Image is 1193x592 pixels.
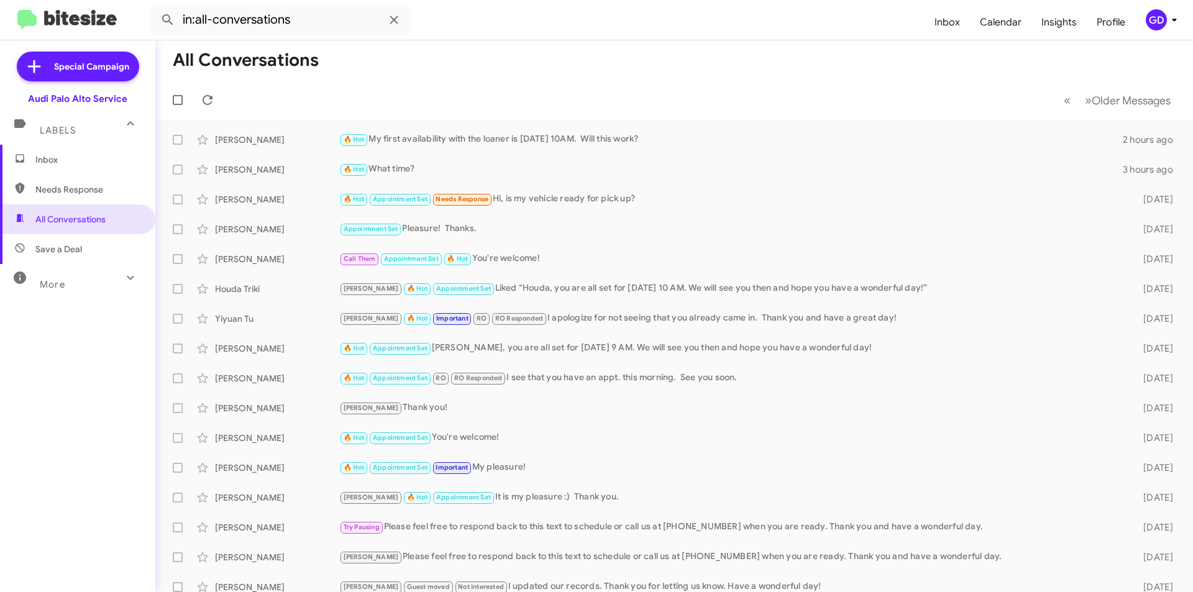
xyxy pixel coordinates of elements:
a: Insights [1031,4,1087,40]
div: 2 hours ago [1123,134,1183,146]
div: Houda Triki [215,283,339,295]
span: Important [436,463,468,471]
button: GD [1135,9,1179,30]
div: My first availability with the loaner is [DATE] 10AM. Will this work? [339,132,1123,147]
span: Not Interested [458,583,504,591]
span: 🔥 Hot [344,135,365,143]
span: [PERSON_NAME] [344,314,399,322]
div: Hi, is my vehicle ready for pick up? [339,192,1123,206]
span: Appointment Set [344,225,398,233]
button: Previous [1056,88,1078,113]
div: [DATE] [1123,521,1183,534]
div: [DATE] [1123,462,1183,474]
span: [PERSON_NAME] [344,553,399,561]
div: Yiyuan Tu [215,312,339,325]
span: [PERSON_NAME] [344,404,399,412]
div: [PERSON_NAME] [215,223,339,235]
span: Appointment Set [436,493,491,501]
div: [PERSON_NAME] [215,402,339,414]
div: GD [1146,9,1167,30]
span: Needs Response [436,195,488,203]
span: Special Campaign [54,60,129,73]
span: RO [436,374,446,382]
nav: Page navigation example [1057,88,1178,113]
a: Inbox [925,4,970,40]
span: Try Pausing [344,523,380,531]
div: [DATE] [1123,432,1183,444]
div: [PERSON_NAME] [215,134,339,146]
span: » [1085,93,1092,108]
span: [PERSON_NAME] [344,285,399,293]
div: [DATE] [1123,551,1183,563]
div: What time? [339,162,1123,176]
span: Appointment Set [373,374,427,382]
span: Inbox [35,153,141,166]
input: Search [150,5,411,35]
div: [DATE] [1123,372,1183,385]
span: Older Messages [1092,94,1171,107]
div: [PERSON_NAME] [215,462,339,474]
div: [PERSON_NAME] [215,372,339,385]
span: [PERSON_NAME] [344,583,399,591]
span: Needs Response [35,183,141,196]
span: 🔥 Hot [407,285,428,293]
button: Next [1077,88,1178,113]
div: [PERSON_NAME] [215,163,339,176]
div: [DATE] [1123,193,1183,206]
div: Liked “Houda, you are all set for [DATE] 10 AM. We will see you then and hope you have a wonderfu... [339,281,1123,296]
div: [PERSON_NAME] [215,521,339,534]
span: 🔥 Hot [344,434,365,442]
div: My pleasure! [339,460,1123,475]
a: Profile [1087,4,1135,40]
span: Call Them [344,255,376,263]
span: « [1064,93,1071,108]
a: Calendar [970,4,1031,40]
div: [DATE] [1123,253,1183,265]
span: RO Responded [495,314,543,322]
div: [DATE] [1123,283,1183,295]
div: Please feel free to respond back to this text to schedule or call us at [PHONE_NUMBER] when you a... [339,550,1123,564]
div: [PERSON_NAME] [215,432,339,444]
span: 🔥 Hot [447,255,468,263]
div: [PERSON_NAME] [215,193,339,206]
span: Save a Deal [35,243,82,255]
div: I see that you have an appt. this morning. See you soon. [339,371,1123,385]
span: 🔥 Hot [344,463,365,471]
div: [DATE] [1123,402,1183,414]
span: 🔥 Hot [344,344,365,352]
span: 🔥 Hot [344,195,365,203]
div: You're welcome! [339,252,1123,266]
span: Appointment Set [373,463,427,471]
div: It is my pleasure :) Thank you. [339,490,1123,504]
span: 🔥 Hot [344,374,365,382]
div: [DATE] [1123,491,1183,504]
div: Please feel free to respond back to this text to schedule or call us at [PHONE_NUMBER] when you a... [339,520,1123,534]
h1: All Conversations [173,50,319,70]
span: Guest moved [407,583,450,591]
div: [PERSON_NAME] [215,551,339,563]
div: You're welcome! [339,430,1123,445]
span: 🔥 Hot [344,165,365,173]
a: Special Campaign [17,52,139,81]
div: [DATE] [1123,342,1183,355]
div: Pleasure! Thanks. [339,222,1123,236]
div: [PERSON_NAME] [215,491,339,504]
div: [PERSON_NAME] [215,342,339,355]
div: [PERSON_NAME] [215,253,339,265]
div: [PERSON_NAME], you are all set for [DATE] 9 AM. We will see you then and hope you have a wonderfu... [339,341,1123,355]
span: Appointment Set [373,434,427,442]
span: Appointment Set [436,285,491,293]
span: Appointment Set [373,195,427,203]
span: [PERSON_NAME] [344,493,399,501]
span: All Conversations [35,213,106,225]
div: [DATE] [1123,312,1183,325]
span: RO [477,314,487,322]
div: Thank you! [339,401,1123,415]
span: 🔥 Hot [407,314,428,322]
div: 3 hours ago [1123,163,1183,176]
span: Appointment Set [384,255,439,263]
div: Audi Palo Alto Service [28,93,127,105]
